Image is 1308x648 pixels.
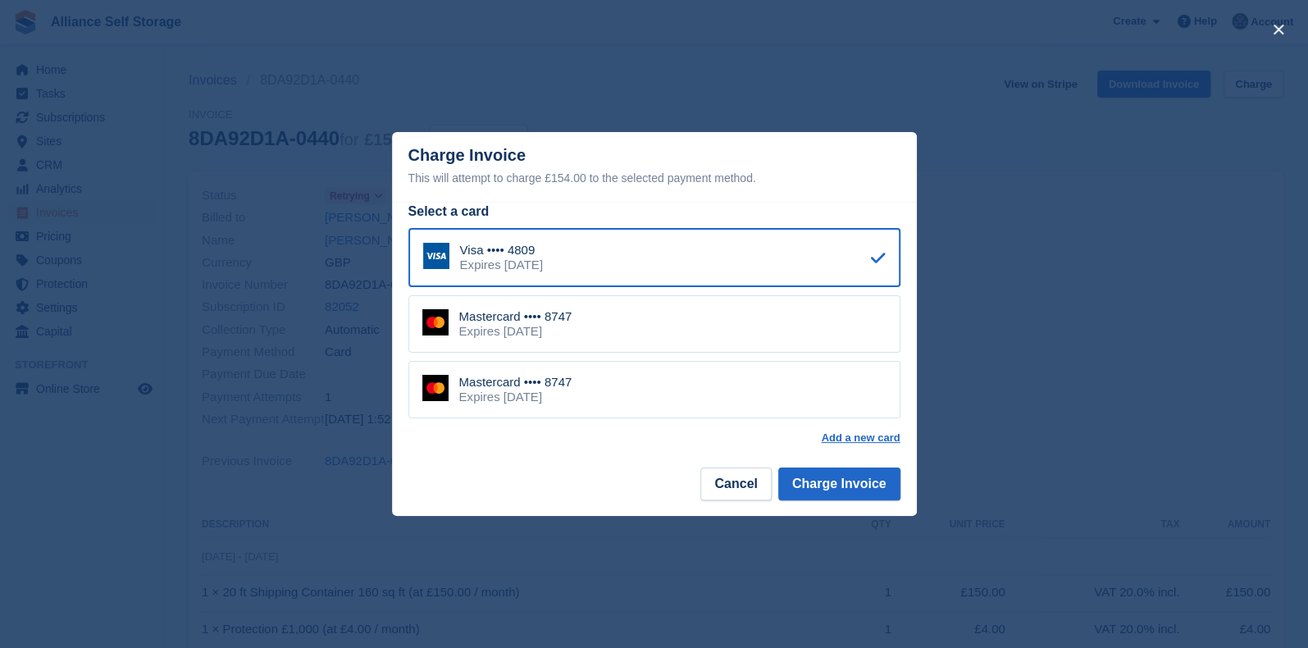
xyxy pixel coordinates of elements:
img: Mastercard Logo [422,309,449,335]
a: Add a new card [821,431,900,445]
div: Select a card [408,202,900,221]
button: Cancel [700,468,771,500]
div: Mastercard •••• 8747 [459,309,572,324]
div: This will attempt to charge £154.00 to the selected payment method. [408,168,900,188]
div: Mastercard •••• 8747 [459,375,572,390]
div: Expires [DATE] [460,258,543,272]
div: Expires [DATE] [459,390,572,404]
div: Visa •••• 4809 [460,243,543,258]
button: close [1265,16,1292,43]
div: Expires [DATE] [459,324,572,339]
div: Charge Invoice [408,146,900,188]
img: Mastercard Logo [422,375,449,401]
img: Visa Logo [423,243,449,269]
button: Charge Invoice [778,468,900,500]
